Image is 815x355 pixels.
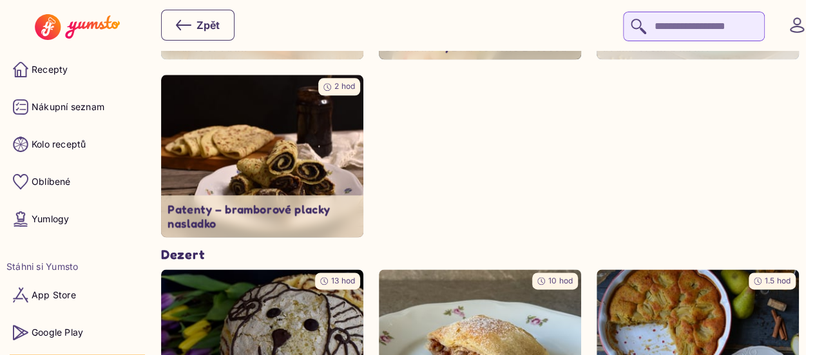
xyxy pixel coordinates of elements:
a: Google Play [6,317,148,348]
p: Oblíbené [32,175,71,188]
img: undefined [161,75,363,236]
a: Nákupní seznam [6,91,148,122]
p: App Store [32,289,76,302]
a: Recepty [6,54,148,85]
p: Recepty [32,63,68,76]
span: 1.5 hod [765,276,791,285]
h3: Dezert [161,247,799,263]
span: 10 hod [548,276,573,285]
li: Stáhni si Yumsto [6,260,148,273]
a: Yumlogy [6,204,148,235]
span: 13 hod [331,276,355,285]
span: 2 hod [334,81,355,91]
img: Yumsto logo [35,14,119,40]
p: Google Play [32,326,83,339]
a: App Store [6,280,148,311]
p: Kolo receptů [32,138,86,151]
div: Zpět [176,17,220,33]
a: Oblíbené [6,166,148,197]
button: Zpět [161,10,235,41]
p: Yumlogy [32,213,69,225]
p: Patenty – bramborové placky nasladko [168,202,357,231]
a: undefined2 hodPatenty – bramborové placky nasladko [161,75,363,236]
a: Kolo receptů [6,129,148,160]
p: Nákupní seznam [32,101,104,113]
